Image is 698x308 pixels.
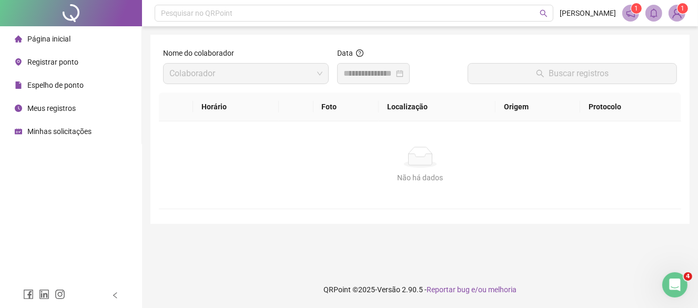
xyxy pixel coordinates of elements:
span: left [112,292,119,299]
span: Espelho de ponto [27,81,84,89]
span: 4 [684,272,692,281]
th: Origem [495,93,580,121]
th: Localização [379,93,495,121]
img: 52243 [669,5,685,21]
span: linkedin [39,289,49,300]
label: Nome do colaborador [163,47,241,59]
span: question-circle [356,49,363,57]
span: home [15,35,22,43]
sup: 1 [631,3,642,14]
span: environment [15,58,22,66]
span: file [15,81,22,89]
span: instagram [55,289,65,300]
span: [PERSON_NAME] [560,7,616,19]
button: Buscar registros [468,63,677,84]
span: clock-circle [15,105,22,112]
span: notification [626,8,635,18]
span: search [540,9,548,17]
span: schedule [15,128,22,135]
span: Minhas solicitações [27,127,92,136]
span: 1 [681,5,685,12]
span: Página inicial [27,35,70,43]
span: Registrar ponto [27,58,78,66]
th: Foto [313,93,379,121]
span: Data [337,49,353,57]
th: Protocolo [580,93,681,121]
footer: QRPoint © 2025 - 2.90.5 - [142,271,698,308]
span: Meus registros [27,104,76,112]
iframe: Intercom live chat [662,272,687,297]
sup: Atualize o seu contato no menu Meus Dados [677,3,688,14]
span: Reportar bug e/ou melhoria [427,285,517,294]
span: facebook [23,289,34,300]
div: Não há dados [171,172,669,183]
span: Versão [377,285,400,294]
th: Horário [193,93,279,121]
span: 1 [635,5,639,12]
span: bell [649,8,659,18]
